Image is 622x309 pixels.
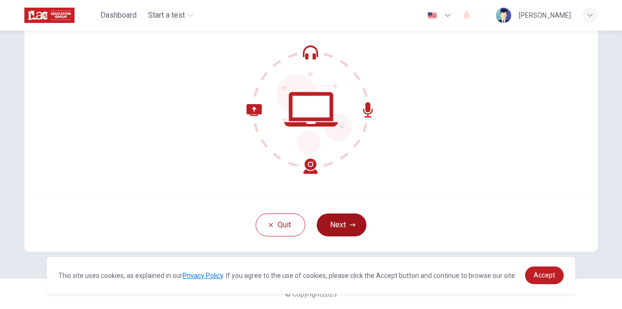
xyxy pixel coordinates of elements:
[47,257,576,294] div: cookieconsent
[525,266,564,284] a: dismiss cookie message
[496,8,511,23] img: Profile picture
[148,10,185,21] span: Start a test
[24,6,97,25] a: ILAC logo
[426,12,438,19] img: en
[97,7,140,24] button: Dashboard
[285,290,337,298] span: © Copyright 2025
[100,10,137,21] span: Dashboard
[24,6,75,25] img: ILAC logo
[58,272,516,279] span: This site uses cookies, as explained in our . If you agree to the use of cookies, please click th...
[144,7,197,24] button: Start a test
[256,213,305,236] button: Quit
[534,271,555,279] span: Accept
[182,272,223,279] a: Privacy Policy
[317,213,366,236] button: Next
[519,10,571,21] div: [PERSON_NAME]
